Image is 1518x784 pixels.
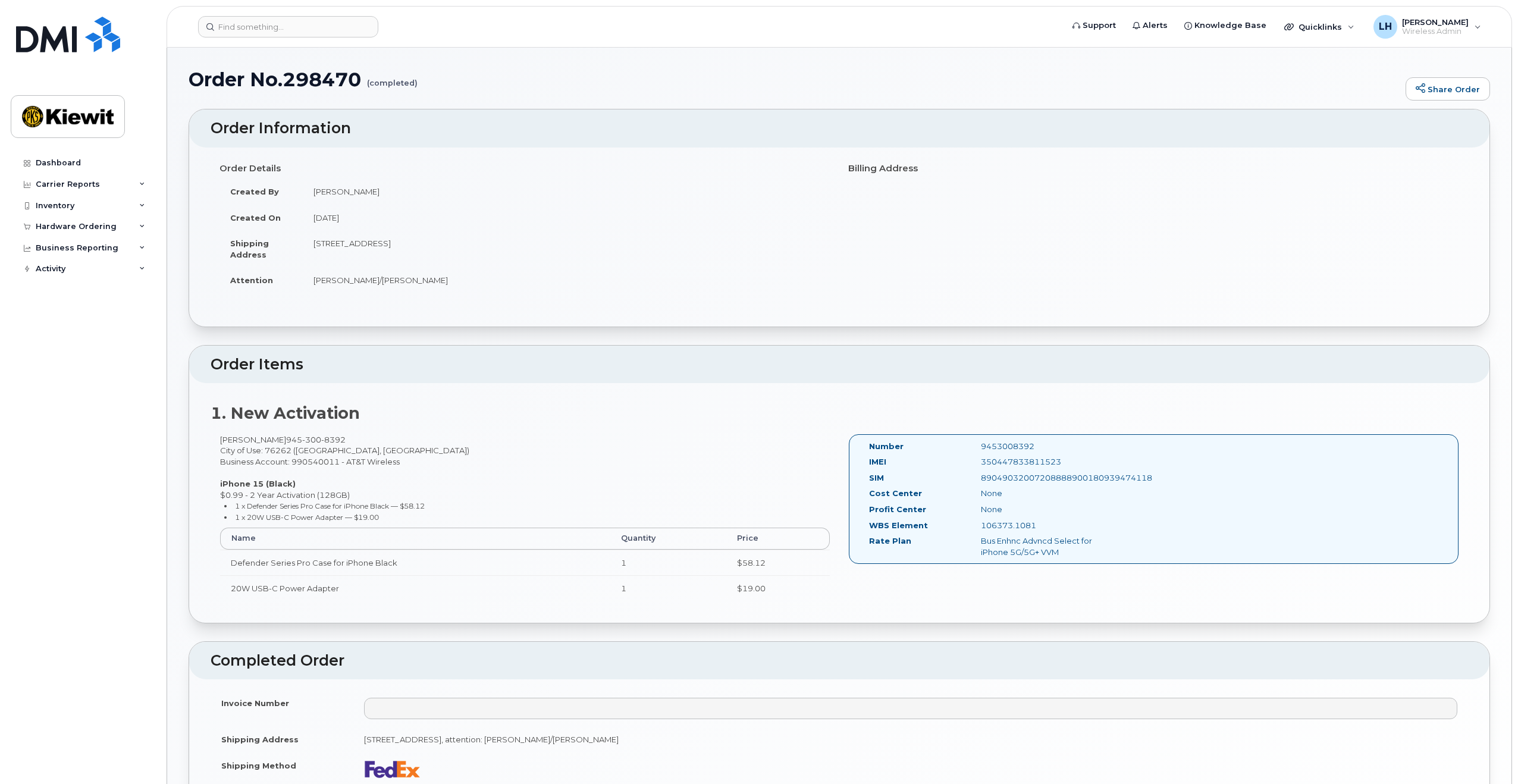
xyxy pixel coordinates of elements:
[221,698,289,709] label: Invoice Number
[220,575,610,601] td: 20W USB-C Power Adapter
[869,535,911,547] label: Rate Plan
[211,120,1468,137] h2: Order Information
[364,760,421,778] img: fedex-bc01427081be8802e1fb5a1adb1132915e58a0589d7a9405a0dcbe1127be6add.png
[302,435,321,444] span: 300
[972,504,1129,515] div: None
[972,535,1129,557] div: Bus Enhnc Advncd Select for iPhone 5G/5G+ VVM
[220,479,296,488] strong: iPhone 15 (Black)
[972,488,1129,499] div: None
[972,472,1129,484] div: 89049032007208888900180939474118
[220,550,610,576] td: Defender Series Pro Case for iPhone Black
[230,213,281,222] strong: Created On
[972,441,1129,452] div: 9453008392
[972,456,1129,468] div: 350447833811523
[869,504,926,515] label: Profit Center
[230,275,273,285] strong: Attention
[869,441,904,452] label: Number
[211,434,839,612] div: [PERSON_NAME] City of Use: 76262 ([GEOGRAPHIC_DATA], [GEOGRAPHIC_DATA]) Business Account: 9905400...
[303,178,830,205] td: [PERSON_NAME]
[211,356,1468,373] h2: Order Items
[1406,77,1490,101] a: Share Order
[189,69,1400,90] h1: Order No.298470
[221,760,296,772] label: Shipping Method
[235,513,379,522] small: 1 x 20W USB-C Power Adapter — $19.00
[303,230,830,267] td: [STREET_ADDRESS]
[286,435,346,444] span: 945
[972,520,1129,531] div: 106373.1081
[848,164,1459,174] h4: Billing Address
[221,734,299,745] label: Shipping Address
[610,550,726,576] td: 1
[230,187,279,196] strong: Created By
[869,456,886,468] label: IMEI
[230,239,269,259] strong: Shipping Address
[869,488,922,499] label: Cost Center
[726,550,830,576] td: $58.12
[220,528,610,549] th: Name
[303,267,830,293] td: [PERSON_NAME]/[PERSON_NAME]
[211,403,360,423] strong: 1. New Activation
[321,435,346,444] span: 8392
[219,164,830,174] h4: Order Details
[726,528,830,549] th: Price
[869,472,884,484] label: SIM
[367,69,418,87] small: (completed)
[211,653,1468,669] h2: Completed Order
[726,575,830,601] td: $19.00
[235,501,425,510] small: 1 x Defender Series Pro Case for iPhone Black — $58.12
[869,520,928,531] label: WBS Element
[610,528,726,549] th: Quantity
[610,575,726,601] td: 1
[353,726,1468,752] td: [STREET_ADDRESS], attention: [PERSON_NAME]/[PERSON_NAME]
[303,205,830,231] td: [DATE]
